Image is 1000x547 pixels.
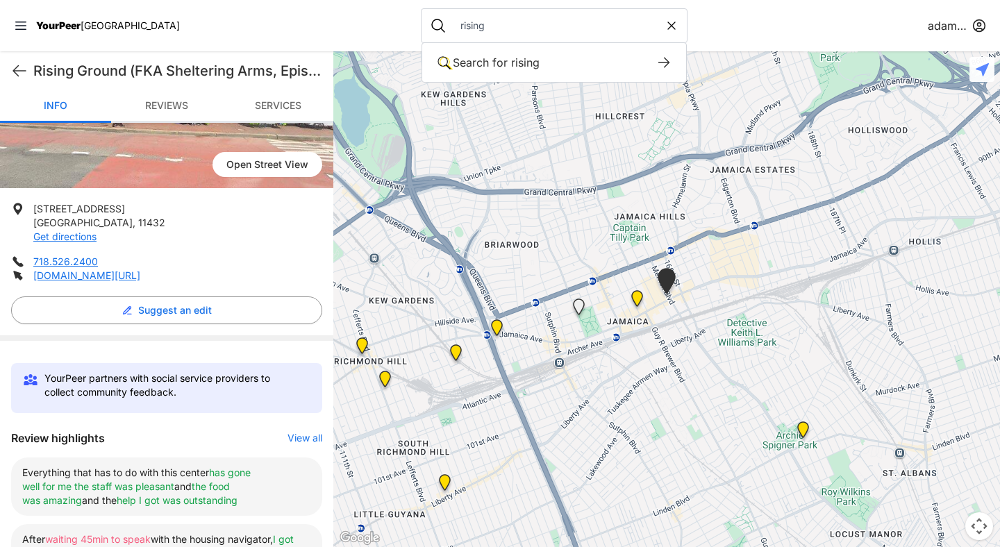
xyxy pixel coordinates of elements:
div: Rising Scholars [794,421,812,444]
p: YourPeer partners with social service providers to collect community feedback. [44,371,294,399]
button: Suggest an edit [11,296,322,324]
span: help I got was outstanding [117,494,237,506]
a: Open this area in Google Maps (opens a new window) [337,529,383,547]
a: Get directions [33,230,97,242]
span: waiting 45min to speak [45,533,151,545]
span: Open Street View [212,152,322,177]
span: [STREET_ADDRESS] [33,203,125,214]
span: the staff was pleasant [74,480,174,492]
div: Richmond Hill Medically Assisted Treatment and Recovery Center, Samaritan Daytop Village [447,344,465,367]
a: Services [222,90,333,123]
a: 718.526.2400 [33,255,98,267]
span: 11432 [138,217,165,228]
span: Suggest an edit [138,303,212,317]
input: Search [452,19,665,33]
div: Jamaica Site - Main Office [628,290,646,312]
div: Richmond Hill Center, Main Office [436,474,453,496]
li: Everything that has to do with this center and and the [11,457,322,516]
button: Map camera controls [965,512,993,540]
button: View all [287,431,322,445]
a: [DOMAIN_NAME][URL] [33,269,140,281]
span: [GEOGRAPHIC_DATA] [33,217,133,228]
h1: Rising Ground (FKA Sheltering Arms, Episcopal Social Services) [33,61,322,81]
img: Google [337,529,383,547]
div: Jamaica DYCD Youth Drop-in Center - Safe Space (grey door between Tabernacle of Prayer and Hot Po... [655,268,678,299]
div: Main Site [376,371,394,393]
h3: Review highlights [11,430,105,446]
span: rising [511,56,540,69]
span: [GEOGRAPHIC_DATA] [81,19,180,31]
div: Queens (Rufus King Park) [570,298,587,321]
span: , [133,217,135,228]
button: adamabard [928,17,986,34]
span: Search for [453,56,508,69]
a: Reviews [111,90,222,123]
a: YourPeer[GEOGRAPHIC_DATA] [36,22,180,30]
div: Richmond Hill [353,337,371,360]
div: Van Wyck Residential Treatment Program [488,319,506,342]
span: YourPeer [36,19,81,31]
span: adamabard [928,17,967,34]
